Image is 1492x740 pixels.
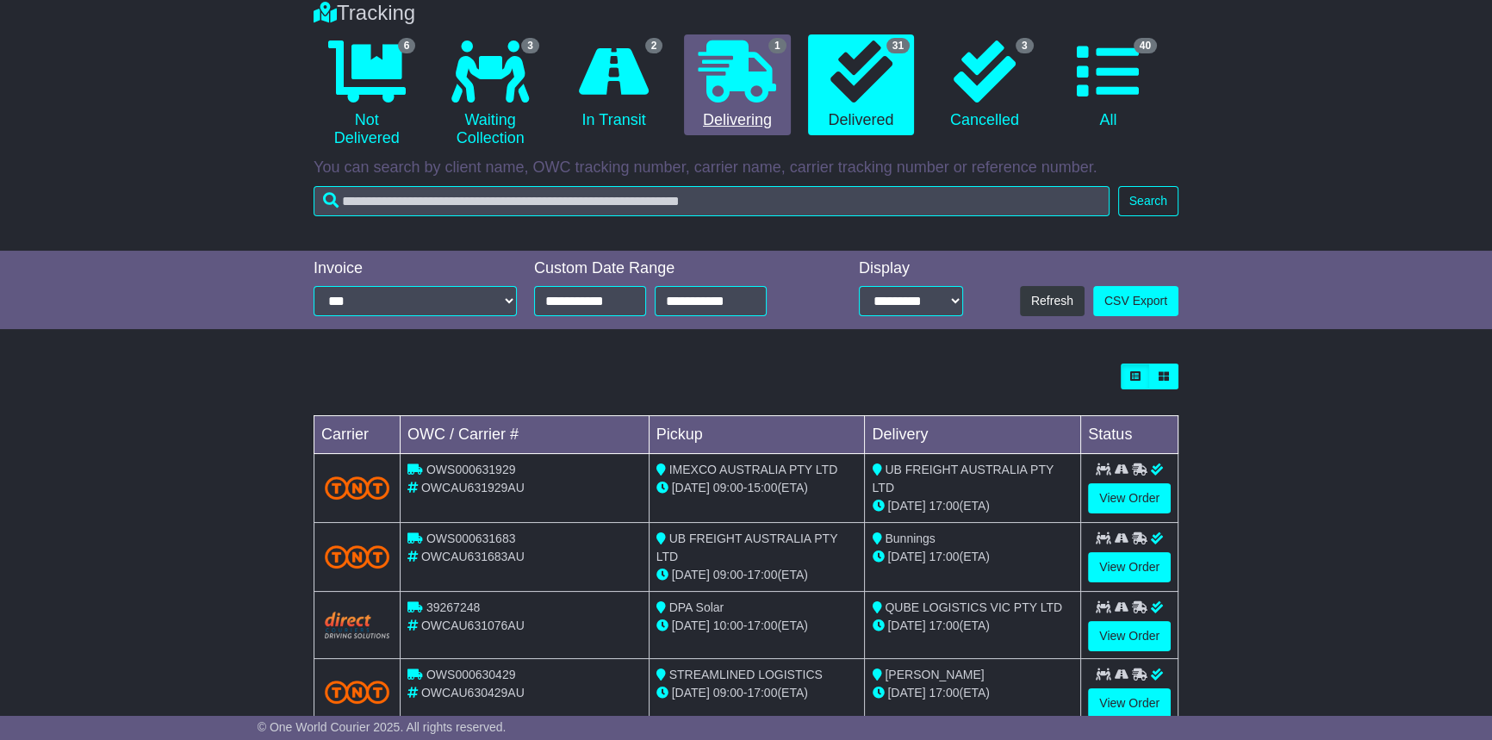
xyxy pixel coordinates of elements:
[325,545,389,569] img: TNT_Domestic.png
[645,38,663,53] span: 2
[872,617,1073,635] div: (ETA)
[865,416,1081,454] td: Delivery
[872,684,1073,702] div: (ETA)
[258,720,507,734] span: © One World Courier 2025. All rights reserved.
[656,532,837,563] span: UB FREIGHT AUSTRALIA PTY LTD
[747,686,777,700] span: 17:00
[672,481,710,494] span: [DATE]
[1088,688,1171,718] a: View Order
[426,463,516,476] span: OWS000631929
[398,38,416,53] span: 6
[859,259,963,278] div: Display
[808,34,914,136] a: 31 Delivered
[929,686,959,700] span: 17:00
[561,34,667,136] a: 2 In Transit
[534,259,811,278] div: Custom Date Range
[437,34,543,154] a: 3 Waiting Collection
[1134,38,1157,53] span: 40
[401,416,650,454] td: OWC / Carrier #
[931,34,1037,136] a: 3 Cancelled
[421,686,525,700] span: OWCAU630429AU
[672,568,710,581] span: [DATE]
[929,619,959,632] span: 17:00
[421,550,525,563] span: OWCAU631683AU
[314,416,401,454] td: Carrier
[872,463,1053,494] span: UB FREIGHT AUSTRALIA PTY LTD
[747,481,777,494] span: 15:00
[421,481,525,494] span: OWCAU631929AU
[426,600,480,614] span: 39267248
[325,681,389,704] img: TNT_Domestic.png
[672,686,710,700] span: [DATE]
[713,619,743,632] span: 10:00
[1093,286,1178,316] a: CSV Export
[656,684,858,702] div: - (ETA)
[1055,34,1161,136] a: 40 All
[1020,286,1085,316] button: Refresh
[713,481,743,494] span: 09:00
[929,499,959,513] span: 17:00
[669,463,838,476] span: IMEXCO AUSTRALIA PTY LTD
[672,619,710,632] span: [DATE]
[1088,483,1171,513] a: View Order
[656,566,858,584] div: - (ETA)
[305,1,1187,26] div: Tracking
[656,479,858,497] div: - (ETA)
[314,34,420,154] a: 6 Not Delivered
[669,668,823,681] span: STREAMLINED LOGISTICS
[1081,416,1178,454] td: Status
[887,619,925,632] span: [DATE]
[713,568,743,581] span: 09:00
[768,38,786,53] span: 1
[421,619,525,632] span: OWCAU631076AU
[872,548,1073,566] div: (ETA)
[885,532,935,545] span: Bunnings
[1016,38,1034,53] span: 3
[325,612,389,637] img: Direct.png
[747,619,777,632] span: 17:00
[426,532,516,545] span: OWS000631683
[747,568,777,581] span: 17:00
[426,668,516,681] span: OWS000630429
[887,686,925,700] span: [DATE]
[1088,621,1171,651] a: View Order
[885,668,984,681] span: [PERSON_NAME]
[669,600,724,614] span: DPA Solar
[1118,186,1178,216] button: Search
[886,38,910,53] span: 31
[872,497,1073,515] div: (ETA)
[314,159,1178,177] p: You can search by client name, OWC tracking number, carrier name, carrier tracking number or refe...
[929,550,959,563] span: 17:00
[656,617,858,635] div: - (ETA)
[684,34,790,136] a: 1 Delivering
[521,38,539,53] span: 3
[885,600,1062,614] span: QUBE LOGISTICS VIC PTY LTD
[887,550,925,563] span: [DATE]
[325,476,389,500] img: TNT_Domestic.png
[314,259,517,278] div: Invoice
[887,499,925,513] span: [DATE]
[649,416,865,454] td: Pickup
[1088,552,1171,582] a: View Order
[713,686,743,700] span: 09:00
